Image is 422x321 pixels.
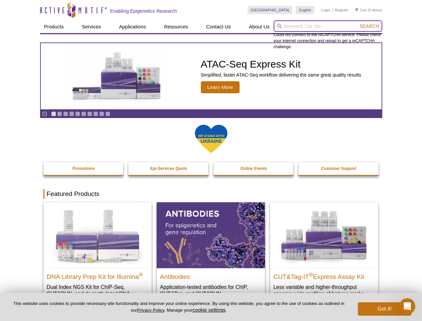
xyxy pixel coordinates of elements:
span: Learn More [201,81,240,93]
p: Dual Index NGS Kit for ChIP-Seq, CUT&RUN, and ds methylated DNA assays. [47,284,148,304]
img: Your Cart [355,8,358,11]
a: Go to slide 10 [105,111,110,116]
a: Go to slide 8 [93,111,98,116]
button: Search [358,23,381,29]
h2: Featured Products [43,189,379,199]
a: English [296,6,314,14]
strong: Promotions [73,166,95,171]
a: ATAC-Seq Express Kit ATAC-Seq Express Kit Simplified, faster ATAC-Seq workflow delivering the sam... [41,43,382,109]
a: Privacy Policy [137,308,164,313]
img: DNA Library Prep Kit for Illumina [43,202,152,268]
a: Promotions [43,162,124,175]
a: Go to slide 1 [51,111,56,116]
h2: DNA Library Prep Kit for Illumina [47,270,148,280]
a: Contact Us [202,20,235,33]
p: Simplified, faster ATAC-Seq workflow delivering the same great quality results [201,72,361,78]
a: Go to slide 2 [57,111,62,116]
button: Got it! [358,302,411,316]
a: Go to slide 7 [87,111,92,116]
h2: CUT&Tag-IT Express Assay Kit [273,270,375,280]
sup: ® [309,272,313,277]
li: (0 items) [355,6,382,14]
li: | [332,6,333,14]
span: Search [360,23,379,29]
img: CUT&Tag-IT® Express Assay Kit [270,202,378,268]
p: Less variable and higher-throughput genome-wide profiling of histone marks​. [273,284,375,297]
article: ATAC-Seq Express Kit [41,43,382,109]
a: Cart [355,8,367,12]
div: Could not connect to the reCAPTCHA service. Please check your internet connection and reload to g... [274,20,382,50]
img: We Stand With Ukraine [194,124,228,154]
a: Go to slide 3 [63,111,68,116]
strong: Epi-Services Quote [150,166,187,171]
a: DNA Library Prep Kit for Illumina DNA Library Prep Kit for Illumina® Dual Index NGS Kit for ChIP-... [43,202,152,310]
strong: Online Events [240,166,267,171]
input: Keyword, Cat. No. [274,20,382,32]
a: Go to slide 5 [75,111,80,116]
p: Application-tested antibodies for ChIP, CUT&Tag, and CUT&RUN. [160,284,262,297]
a: Register [335,8,348,12]
a: Products [40,20,68,33]
h2: ATAC-Seq Express Kit [201,59,361,69]
h2: Antibodies [160,270,262,280]
a: Online Events [214,162,294,175]
a: [GEOGRAPHIC_DATA] [248,6,293,14]
iframe: Intercom live chat [399,298,415,314]
a: Go to slide 6 [81,111,86,116]
a: All Antibodies Antibodies Application-tested antibodies for ChIP, CUT&Tag, and CUT&RUN. [157,202,265,304]
a: Go to slide 4 [69,111,74,116]
a: Applications [115,20,150,33]
p: This website uses cookies to provide necessary site functionality and improve your online experie... [11,301,347,313]
a: Go to slide 9 [99,111,104,116]
a: Login [321,8,330,12]
a: Epi-Services Quote [128,162,209,175]
a: Services [78,20,105,33]
a: CUT&Tag-IT® Express Assay Kit CUT&Tag-IT®Express Assay Kit Less variable and higher-throughput ge... [270,202,378,304]
a: Resources [160,20,192,33]
img: ATAC-Seq Express Kit [62,51,172,102]
a: About Us [245,20,274,33]
img: All Antibodies [157,202,265,268]
button: cookie settings [192,307,226,313]
a: Customer Support [298,162,379,175]
strong: Customer Support [321,166,356,171]
sup: ® [139,272,143,277]
h2: Enabling Epigenetics Research [110,8,177,14]
a: Toggle autoplay [42,111,47,116]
